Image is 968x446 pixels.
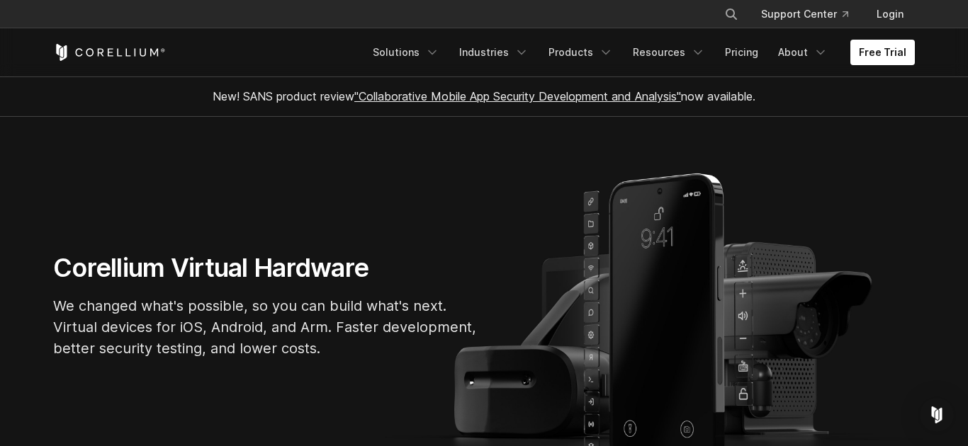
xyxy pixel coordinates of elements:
a: "Collaborative Mobile App Security Development and Analysis" [354,89,681,103]
a: Free Trial [850,40,915,65]
p: We changed what's possible, so you can build what's next. Virtual devices for iOS, Android, and A... [53,295,478,359]
a: Products [540,40,621,65]
a: Pricing [716,40,767,65]
a: About [770,40,836,65]
button: Search [719,1,744,27]
span: New! SANS product review now available. [213,89,755,103]
div: Open Intercom Messenger [920,398,954,432]
div: Navigation Menu [707,1,915,27]
div: Navigation Menu [364,40,915,65]
a: Corellium Home [53,44,166,61]
a: Industries [451,40,537,65]
a: Resources [624,40,714,65]
a: Support Center [750,1,860,27]
h1: Corellium Virtual Hardware [53,252,478,284]
a: Solutions [364,40,448,65]
a: Login [865,1,915,27]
